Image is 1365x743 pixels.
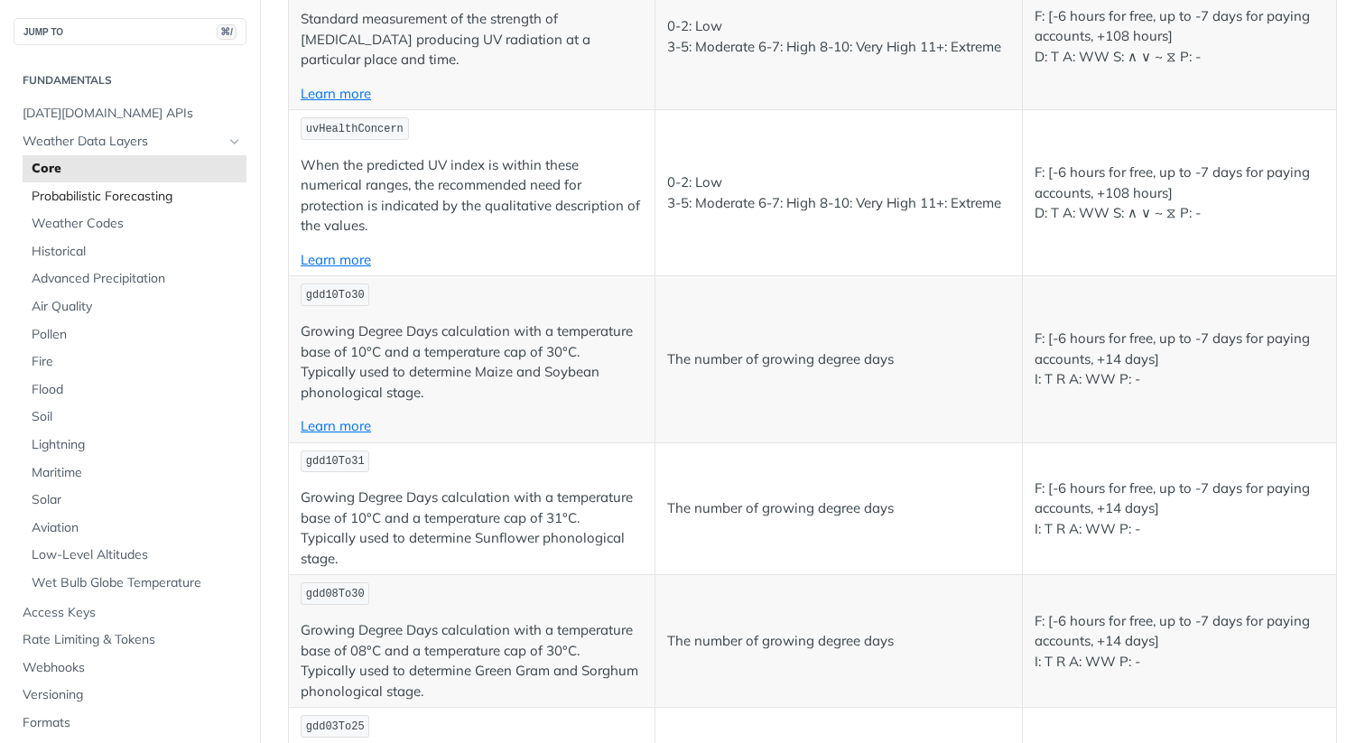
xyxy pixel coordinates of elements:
a: Formats [14,710,246,737]
span: Core [32,160,242,178]
a: Rate Limiting & Tokens [14,627,246,654]
a: Learn more [301,85,371,102]
a: Historical [23,238,246,265]
span: Probabilistic Forecasting [32,188,242,206]
span: Flood [32,381,242,399]
span: Historical [32,243,242,261]
span: [DATE][DOMAIN_NAME] APIs [23,105,242,123]
a: Learn more [301,417,371,434]
h2: Fundamentals [14,72,246,88]
a: Low-Level Altitudes [23,542,246,569]
span: Solar [32,491,242,509]
a: Access Keys [14,599,246,627]
span: Soil [32,408,242,426]
p: Standard measurement of the strength of [MEDICAL_DATA] producing UV radiation at a particular pla... [301,9,643,70]
span: Weather Data Layers [23,133,223,151]
a: Air Quality [23,293,246,320]
span: Wet Bulb Globe Temperature [32,574,242,592]
span: Air Quality [32,298,242,316]
a: Advanced Precipitation [23,265,246,293]
span: Low-Level Altitudes [32,546,242,564]
span: Versioning [23,686,242,704]
a: Learn more [301,251,371,268]
span: Webhooks [23,659,242,677]
p: F: [-6 hours for free, up to -7 days for paying accounts, +14 days] I: T R A: WW P: - [1035,329,1324,390]
button: Hide subpages for Weather Data Layers [227,135,242,149]
a: [DATE][DOMAIN_NAME] APIs [14,100,246,127]
span: ⌘/ [217,24,237,40]
span: Pollen [32,326,242,344]
p: Growing Degree Days calculation with a temperature base of 10°C and a temperature cap of 31°C. Ty... [301,488,643,569]
span: gdd03To25 [306,720,365,733]
span: Advanced Precipitation [32,270,242,288]
p: 0-2: Low 3-5: Moderate 6-7: High 8-10: Very High 11+: Extreme [667,16,1009,57]
a: Lightning [23,432,246,459]
span: gdd08To30 [306,588,365,600]
span: gdd10To30 [306,289,365,302]
p: F: [-6 hours for free, up to -7 days for paying accounts, +14 days] I: T R A: WW P: - [1035,478,1324,540]
a: Webhooks [14,655,246,682]
p: The number of growing degree days [667,498,1009,519]
span: Weather Codes [32,215,242,233]
a: Aviation [23,515,246,542]
span: Maritime [32,464,242,482]
p: Growing Degree Days calculation with a temperature base of 08°C and a temperature cap of 30°C. Ty... [301,620,643,701]
a: Flood [23,376,246,404]
p: 0-2: Low 3-5: Moderate 6-7: High 8-10: Very High 11+: Extreme [667,172,1009,213]
a: Fire [23,348,246,376]
a: Weather Codes [23,210,246,237]
span: Rate Limiting & Tokens [23,631,242,649]
p: The number of growing degree days [667,349,1009,370]
p: F: [-6 hours for free, up to -7 days for paying accounts, +14 days] I: T R A: WW P: - [1035,611,1324,673]
a: Pollen [23,321,246,348]
span: Lightning [32,436,242,454]
a: Probabilistic Forecasting [23,183,246,210]
span: Formats [23,714,242,732]
a: Solar [23,487,246,514]
span: Aviation [32,519,242,537]
a: Versioning [14,682,246,709]
p: The number of growing degree days [667,631,1009,652]
span: gdd10To31 [306,455,365,468]
a: Core [23,155,246,182]
button: JUMP TO⌘/ [14,18,246,45]
p: F: [-6 hours for free, up to -7 days for paying accounts, +108 hours] D: T A: WW S: ∧ ∨ ~ ⧖ P: - [1035,163,1324,224]
a: Weather Data LayersHide subpages for Weather Data Layers [14,128,246,155]
span: uvHealthConcern [306,123,404,135]
p: Growing Degree Days calculation with a temperature base of 10°C and a temperature cap of 30°C. Ty... [301,321,643,403]
p: F: [-6 hours for free, up to -7 days for paying accounts, +108 hours] D: T A: WW S: ∧ ∨ ~ ⧖ P: - [1035,6,1324,68]
a: Soil [23,404,246,431]
p: When the predicted UV index is within these numerical ranges, the recommended need for protection... [301,155,643,237]
a: Maritime [23,460,246,487]
span: Fire [32,353,242,371]
a: Wet Bulb Globe Temperature [23,570,246,597]
span: Access Keys [23,604,242,622]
